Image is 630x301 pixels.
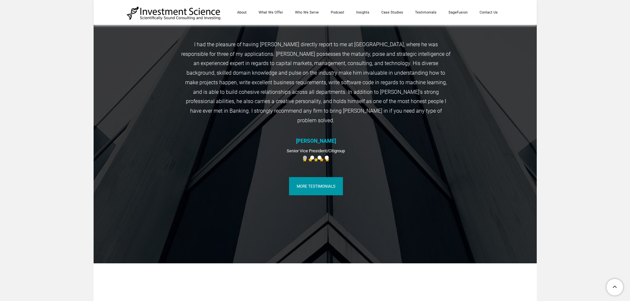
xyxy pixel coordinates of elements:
[180,40,452,126] div: I had the pleasure of having [PERSON_NAME] directly report to me at [GEOGRAPHIC_DATA], where he w...
[296,136,336,146] div: [PERSON_NAME]
[310,156,314,160] li: 1
[173,147,458,155] h4: /
[287,147,327,155] div: Senior Vice President
[303,156,307,160] li: 0
[604,276,627,298] a: To Top
[325,156,329,160] li: 3
[317,156,321,160] li: 2
[127,6,221,20] img: Investment Science | NYC Consulting Services
[328,147,345,155] div: Citigroup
